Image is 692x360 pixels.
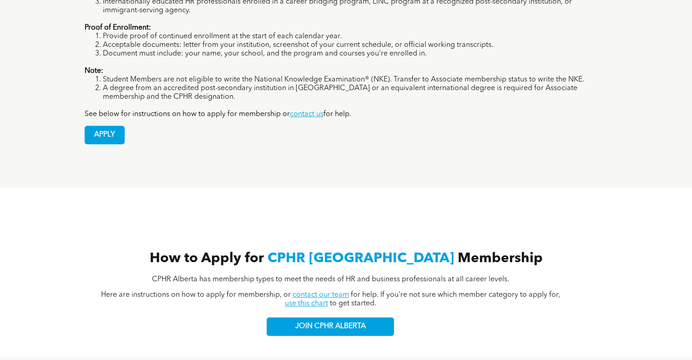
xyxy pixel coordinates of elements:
[85,67,103,75] strong: Note:
[103,76,608,84] li: Student Members are not eligible to write the National Knowledge Examination® (NKE). Transfer to ...
[85,126,124,144] span: APPLY
[268,252,454,265] span: CPHR [GEOGRAPHIC_DATA]
[285,300,328,307] a: use this chart
[103,41,608,50] li: Acceptable documents: letter from your institution, screenshot of your current schedule, or offic...
[152,276,509,283] span: CPHR Alberta has membership types to meet the needs of HR and business professionals at all caree...
[458,252,543,265] span: Membership
[290,111,323,118] a: contact us
[85,126,125,144] a: APPLY
[103,50,608,58] li: Document must include: your name, your school, and the program and courses you’re enrolled in.
[295,322,366,331] span: JOIN CPHR ALBERTA
[85,24,151,31] strong: Proof of Enrollment:
[150,252,264,265] span: How to Apply for
[85,110,608,119] p: See below for instructions on how to apply for membership or for help.
[103,84,608,101] li: A degree from an accredited post-secondary institution in [GEOGRAPHIC_DATA] or an equivalent inte...
[351,291,560,299] span: for help. If you're not sure which member category to apply for,
[103,32,608,41] li: Provide proof of continued enrollment at the start of each calendar year.
[101,291,291,299] span: Here are instructions on how to apply for membership, or
[330,300,376,307] span: to get started.
[267,317,394,336] a: JOIN CPHR ALBERTA
[293,291,349,299] a: contact our team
